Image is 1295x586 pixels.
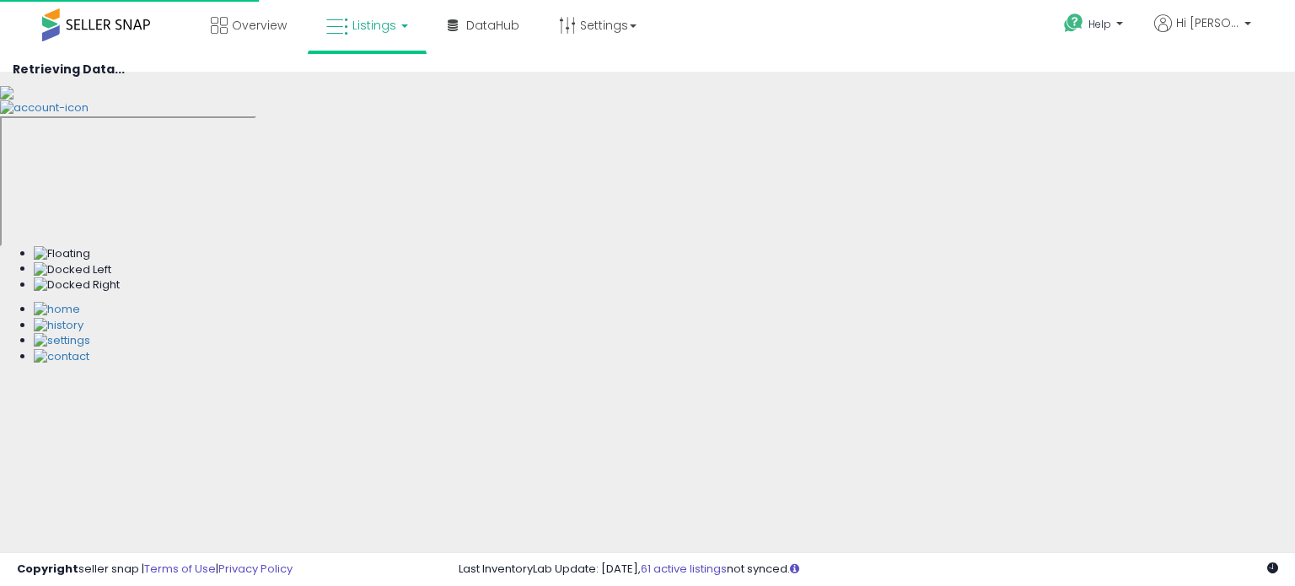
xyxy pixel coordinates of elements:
img: History [34,318,83,334]
img: Settings [34,333,90,349]
span: DataHub [466,17,519,34]
img: Floating [34,246,90,262]
span: Hi [PERSON_NAME] [1176,14,1239,31]
h4: Retrieving Data... [13,63,1282,76]
img: Home [34,302,80,318]
img: Contact [34,349,89,365]
span: Overview [232,17,287,34]
img: Docked Right [34,277,120,293]
a: Hi [PERSON_NAME] [1154,14,1251,52]
span: Listings [352,17,396,34]
img: Docked Left [34,262,111,278]
i: Get Help [1063,13,1084,34]
span: Help [1088,17,1111,31]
